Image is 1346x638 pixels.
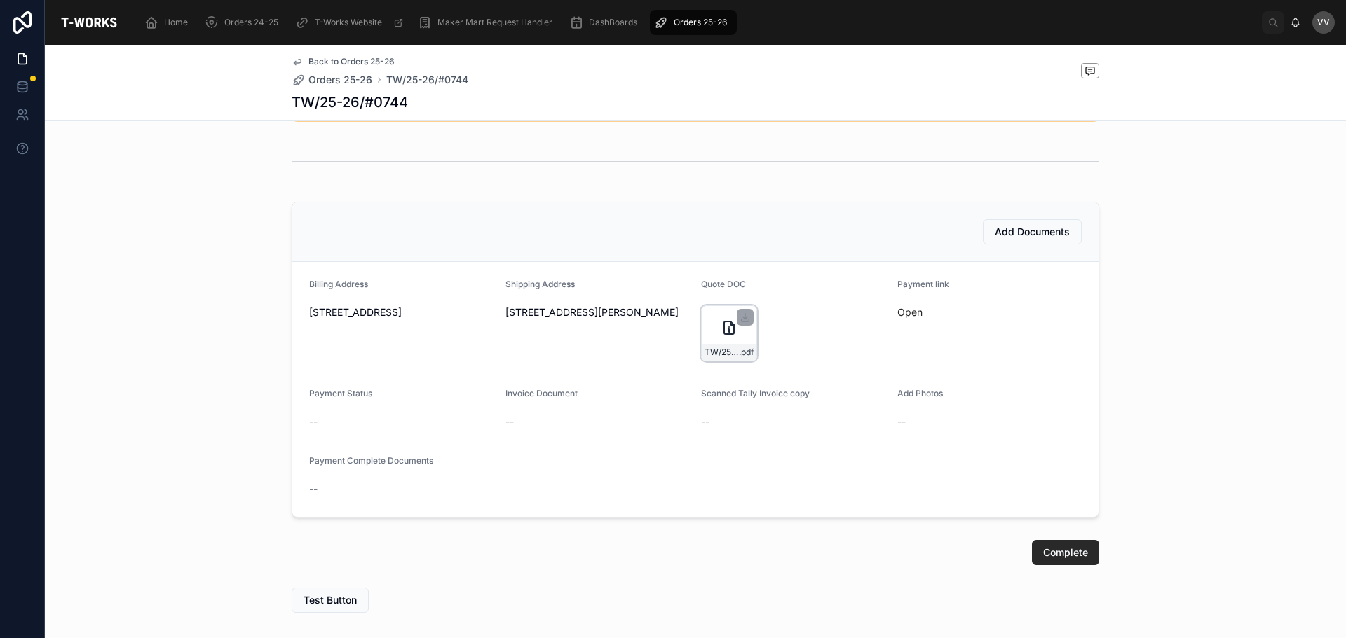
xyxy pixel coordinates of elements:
a: Home [140,10,198,35]
span: Scanned Tally Invoice copy [701,388,810,398]
h1: TW/25-26/#0744 [292,92,408,112]
button: Add Documents [983,219,1082,244]
button: Test Button [292,588,369,613]
span: Maker Mart Request Handler [437,17,552,28]
a: DashBoards [565,10,647,35]
span: .pdf [739,347,754,358]
a: Back to Orders 25-26 [292,56,395,67]
span: -- [701,415,709,429]
span: Back to Orders 25-26 [308,56,395,67]
span: Payment Complete Documents [309,455,433,466]
span: Home [164,17,188,28]
span: Add Photos [897,388,943,398]
span: Quote DOC [701,279,746,289]
span: Invoice Document [505,388,578,398]
span: -- [505,415,514,429]
a: Orders 25-26 [292,73,372,87]
span: Payment link [897,279,949,289]
span: TW/25-26/#0744 [705,347,739,358]
span: Payment Status [309,388,372,398]
a: Open [897,306,923,318]
span: Test Button [304,593,357,607]
a: T-Works Website [291,10,411,35]
span: Orders 24-25 [224,17,278,28]
span: Orders 25-26 [308,73,372,87]
span: Add Documents [995,225,1070,239]
span: Complete [1043,546,1088,560]
span: -- [309,415,318,429]
span: T-Works Website [315,17,382,28]
a: TW/25-26/#0744 [386,73,468,87]
img: App logo [56,11,122,34]
span: -- [897,415,906,429]
a: Maker Mart Request Handler [414,10,562,35]
div: scrollable content [133,7,1262,38]
button: Complete [1032,540,1099,565]
a: Orders 24-25 [200,10,288,35]
span: VV [1317,17,1330,28]
span: Shipping Address [505,279,575,289]
span: DashBoards [589,17,637,28]
a: Orders 25-26 [650,10,737,35]
span: Orders 25-26 [674,17,727,28]
span: Billing Address [309,279,368,289]
span: -- [309,482,318,496]
span: [STREET_ADDRESS] [309,305,494,319]
span: [STREET_ADDRESS][PERSON_NAME] [505,305,691,319]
